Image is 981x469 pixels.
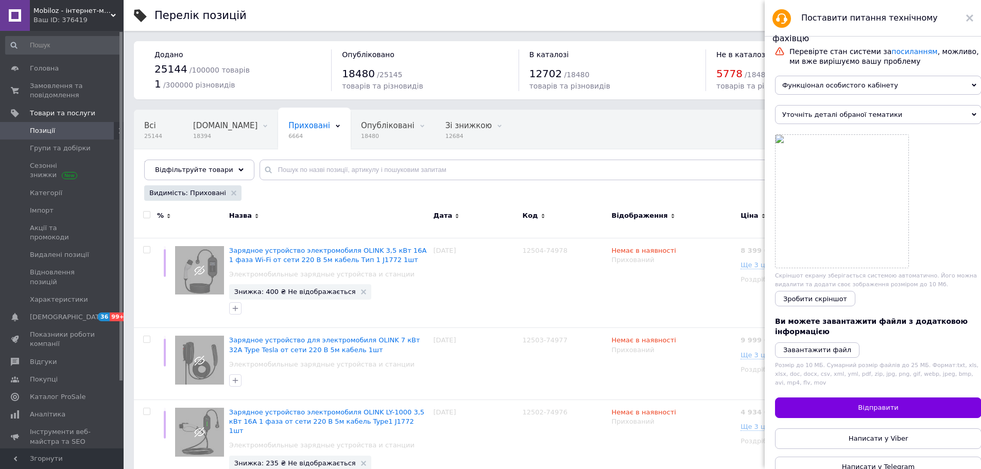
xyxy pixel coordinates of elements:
span: / 18480 [745,71,770,79]
span: Категорії [30,188,62,198]
div: [DATE] [431,328,520,400]
span: Каталог ProSale [30,392,85,402]
span: / 100000 товарів [190,66,250,74]
span: Сезонні знижки [30,161,95,180]
button: Зробити скріншот [775,291,855,306]
span: Позиції [30,126,55,135]
b: 4 934 [741,408,762,416]
div: Роздріб та опт [741,437,830,446]
a: Зарядное устройство электромобиля OLINK LY-1000 3,5 кВт 16А 1 фаза от сети 220 В 5м кабель Type1 ... [229,408,424,435]
span: 12684 [445,132,492,140]
span: Опубліковані [361,121,415,130]
span: Групи та добірки [30,144,91,153]
img: Зарядное устройство электромобиля OLINK LY-1000 3,5 кВт 16А 1 фаза от сети 220 В 5м кабель Type1 ... [175,408,224,457]
span: Приховані [288,121,330,130]
span: Зробити скріншот [783,295,847,303]
span: 25144 [144,132,162,140]
span: Характеристики [30,295,88,304]
span: Знижка: 235 ₴ Не відображається [234,460,356,466]
b: 8 399 [741,247,762,254]
span: / 18480 [564,71,589,79]
span: Скріншот екрану зберігається системою автоматично. Його можна видалити та додати своє зображення ... [775,272,977,288]
span: [DOMAIN_NAME] [193,121,257,130]
span: товарів та різновидів [529,82,610,90]
span: [DEMOGRAPHIC_DATA] [30,312,106,322]
span: Інструменти веб-майстра та SEO [30,427,95,446]
span: Немає в наявності [611,336,676,347]
span: / 25145 [377,71,402,79]
span: Відправити [858,404,898,411]
span: Всі [144,121,156,130]
div: ₴ [741,246,769,255]
div: Роздріб та опт [741,365,830,374]
input: Пошук [5,36,122,55]
span: Назва [229,211,252,220]
span: Зі знижкою [445,121,492,130]
span: Опубліковано [342,50,394,59]
span: 36 [98,312,110,321]
span: Немає в наявності [611,408,676,419]
a: Зарядное устройство для электромобиля OLINK 7 кВт 32А Type Tesla от сети 220 В 5м кабель 1шт [229,336,420,353]
a: Электромобильные зарядные устройства и станции [229,441,415,450]
span: товарів та різновидів [716,82,797,90]
span: % [157,211,164,220]
div: ₴ [741,408,769,417]
a: Screenshot.png [776,135,908,268]
span: Відфільтруйте товари [155,166,233,173]
i: Завантажити файл [783,346,851,354]
span: Відображення [611,211,667,220]
span: Дата [434,211,453,220]
span: Ще 3 ціни [741,423,776,431]
span: 25144 [154,63,187,75]
span: Додано [154,50,183,59]
b: 9 999 [741,336,762,344]
span: 12503-74977 [523,336,567,344]
img: Зарядное устройство для электромобиля OLINK 7 кВт 32А Type Tesla от сети 220 В 5м кабель 1шт [175,336,224,385]
div: ₴ [741,336,769,345]
span: Товари та послуги [30,109,95,118]
span: 18394 [193,132,257,140]
span: Відновлення позицій [30,268,95,286]
span: Акції та промокоди [30,223,95,242]
span: 12702 [529,67,562,80]
span: товарів та різновидів [342,82,423,90]
span: Показники роботи компанії [30,330,95,349]
span: 5778 [716,67,743,80]
span: Видимість: Приховані [149,188,226,198]
span: Ви можете завантажити файли з додатковою інформацією [775,317,968,336]
span: Розмір до 10 МБ. Сумарний розмір файлів до 25 МБ. Формат: txt, xls, xlsx, doc, docx, csv, xml, ym... [775,362,978,387]
span: Ще 3 ціни [741,261,776,269]
span: / 300000 різновидів [163,81,235,89]
a: Электромобильные зарядные устройства и станции [229,360,415,369]
a: Зарядное устройство электромобиля OLINK 3,5 кВт 16А 1 фаза Wi-Fi от сети 220 В 5м кабель Тип 1 J1... [229,247,426,264]
span: Аналітика [30,410,65,419]
span: Написати у Viber [849,435,908,442]
span: Знижка: 400 ₴ Не відображається [234,288,356,295]
span: 6664 [288,132,330,140]
span: Немає в наявності [611,247,676,257]
span: Вітрина [144,160,176,169]
span: Видалені позиції [30,250,89,259]
span: 12504-74978 [523,247,567,254]
a: посиланням [891,47,937,56]
span: Покупці [30,375,58,384]
button: Завантажити файл [775,342,859,358]
span: Не в каталозі [716,50,767,59]
span: 12502-74976 [523,408,567,416]
div: Роздріб та опт [741,275,830,284]
span: Імпорт [30,206,54,215]
span: 18480 [342,67,375,80]
span: 99+ [110,312,127,321]
span: 18480 [361,132,415,140]
span: Замовлення та повідомлення [30,81,95,100]
span: Mobiloz - інтернет-магазин Мобілоз [33,6,111,15]
a: Электромобильные зарядные устройства и станции [229,270,415,279]
div: Прихований [611,345,735,355]
span: Ціна [741,211,758,220]
div: Прихований [611,417,735,426]
div: Прихований [611,255,735,265]
img: Зарядное устройство электромобиля OLINK 3,5 кВт 16А 1 фаза Wi-Fi от сети 220 В 5м кабель Тип 1 J1... [175,246,224,295]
